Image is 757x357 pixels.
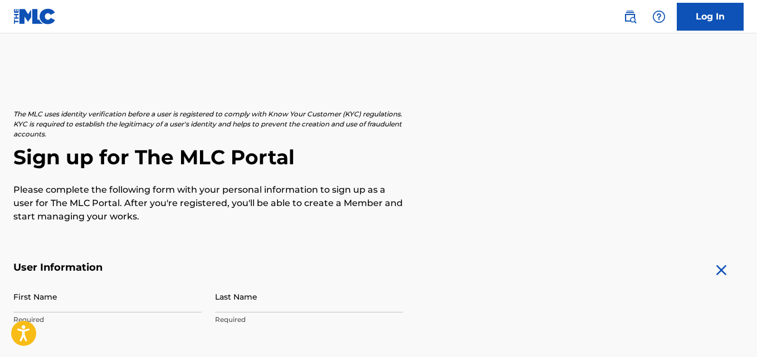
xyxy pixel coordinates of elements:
[623,10,637,23] img: search
[677,3,744,31] a: Log In
[652,10,666,23] img: help
[648,6,670,28] div: Help
[619,6,641,28] a: Public Search
[13,145,744,170] h2: Sign up for The MLC Portal
[13,183,403,223] p: Please complete the following form with your personal information to sign up as a user for The ML...
[13,109,403,139] p: The MLC uses identity verification before a user is registered to comply with Know Your Customer ...
[13,8,56,25] img: MLC Logo
[712,261,730,279] img: close
[13,261,403,274] h5: User Information
[13,315,202,325] p: Required
[215,315,403,325] p: Required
